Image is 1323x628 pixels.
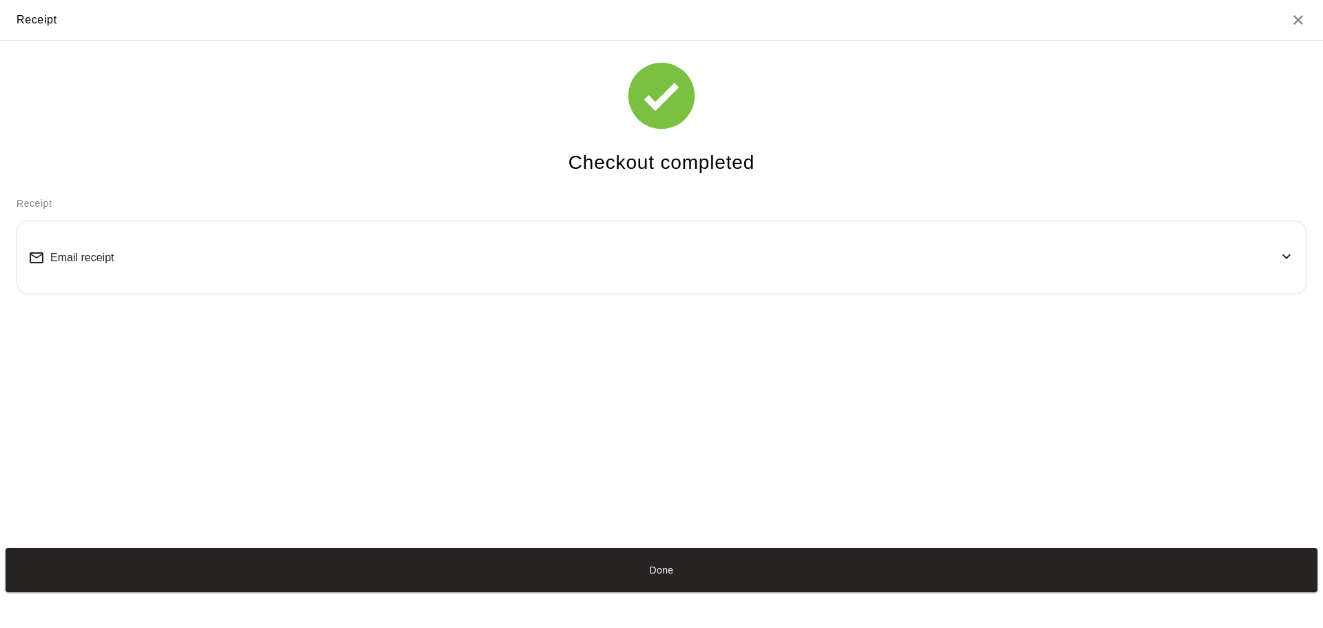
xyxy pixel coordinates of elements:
[17,11,57,29] div: Receipt
[6,548,1317,592] button: Done
[17,196,1306,211] p: Receipt
[50,252,114,264] span: Email receipt
[568,151,755,175] h4: Checkout completed
[1290,12,1306,28] button: Close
